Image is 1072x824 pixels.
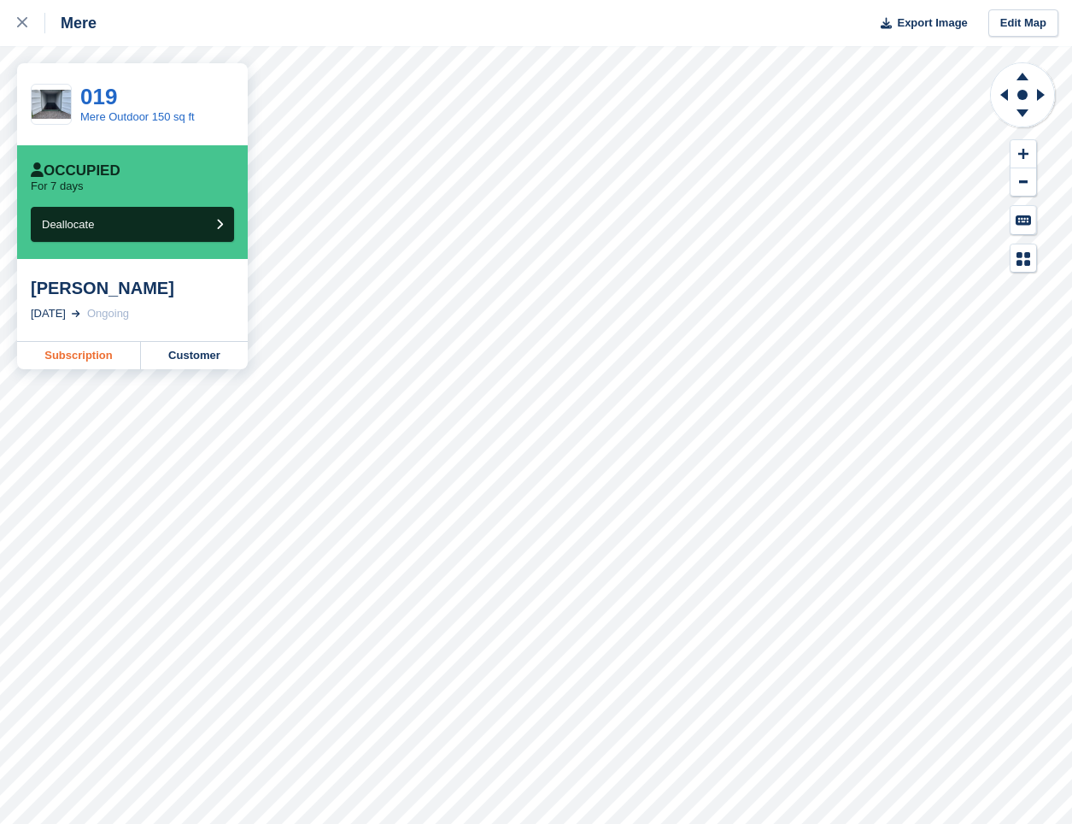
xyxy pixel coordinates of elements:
[32,90,71,120] img: E4F7E700-F497-4FE0-98DC-010B20073447.jpeg
[141,342,248,369] a: Customer
[988,9,1058,38] a: Edit Map
[31,278,234,298] div: [PERSON_NAME]
[1010,244,1036,273] button: Map Legend
[80,84,117,109] a: 019
[45,13,97,33] div: Mere
[1010,206,1036,234] button: Keyboard Shortcuts
[1010,140,1036,168] button: Zoom In
[31,180,83,193] p: For 7 days
[1010,168,1036,197] button: Zoom Out
[31,207,234,242] button: Deallocate
[87,305,129,322] div: Ongoing
[870,9,968,38] button: Export Image
[17,342,141,369] a: Subscription
[31,305,66,322] div: [DATE]
[72,310,80,317] img: arrow-right-light-icn-cde0832a797a2874e46488d9cf13f60e5c3a73dbe684e267c42b8395dfbc2abf.svg
[42,218,94,231] span: Deallocate
[80,110,195,123] a: Mere Outdoor 150 sq ft
[31,162,120,180] div: Occupied
[897,15,967,32] span: Export Image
